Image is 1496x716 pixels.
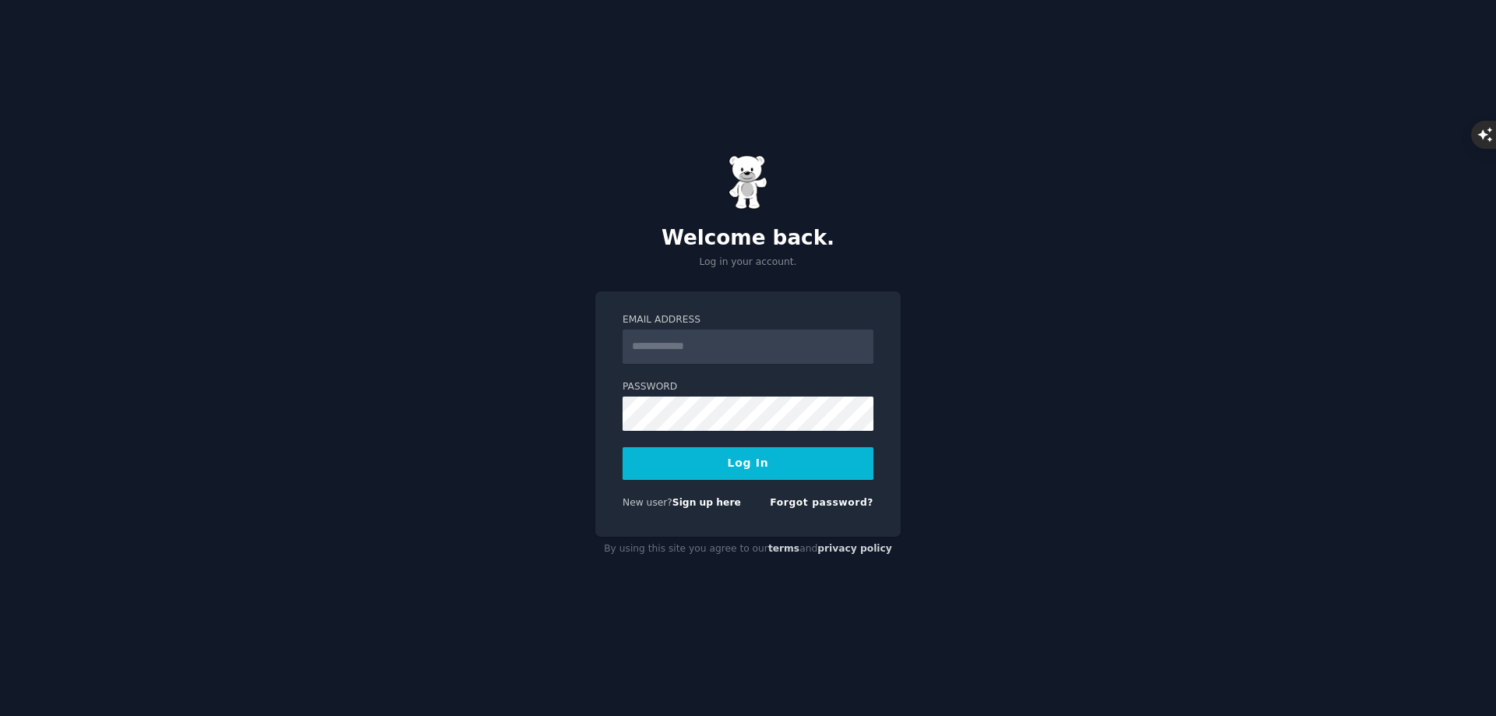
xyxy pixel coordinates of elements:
a: Sign up here [672,497,741,508]
button: Log In [623,447,873,480]
label: Password [623,380,873,394]
a: terms [768,543,799,554]
a: Forgot password? [770,497,873,508]
label: Email Address [623,313,873,327]
div: By using this site you agree to our and [595,537,901,562]
a: privacy policy [817,543,892,554]
p: Log in your account. [595,256,901,270]
h2: Welcome back. [595,226,901,251]
span: New user? [623,497,672,508]
img: Gummy Bear [729,155,767,210]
